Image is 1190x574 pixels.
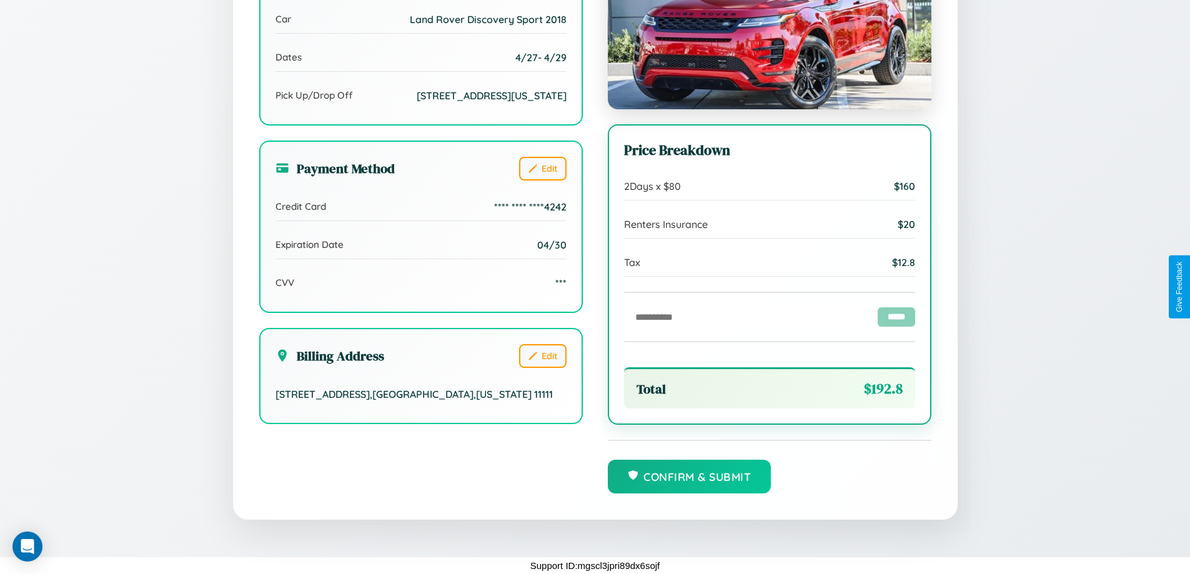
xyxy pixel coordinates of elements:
span: Tax [624,256,640,269]
span: Renters Insurance [624,218,708,230]
span: Total [637,380,666,398]
span: $ 12.8 [892,256,915,269]
span: Expiration Date [275,239,344,250]
span: Pick Up/Drop Off [275,89,353,101]
span: 2 Days x $ 80 [624,180,681,192]
span: Credit Card [275,200,326,212]
span: CVV [275,277,294,289]
span: Land Rover Discovery Sport 2018 [410,13,567,26]
h3: Price Breakdown [624,141,915,160]
h3: Billing Address [275,347,384,365]
h3: Payment Method [275,159,395,177]
div: Give Feedback [1175,262,1184,312]
button: Confirm & Submit [608,460,771,493]
span: [STREET_ADDRESS] , [GEOGRAPHIC_DATA] , [US_STATE] 11111 [275,388,553,400]
span: $ 20 [898,218,915,230]
button: Edit [519,157,567,181]
span: $ 160 [894,180,915,192]
span: Car [275,13,291,25]
button: Edit [519,344,567,368]
span: 04/30 [537,239,567,251]
span: $ 192.8 [864,379,903,398]
div: Open Intercom Messenger [12,532,42,562]
span: [STREET_ADDRESS][US_STATE] [417,89,567,102]
span: 4 / 27 - 4 / 29 [515,51,567,64]
span: Dates [275,51,302,63]
p: Support ID: mgscl3jpri89dx6sojf [530,557,660,574]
